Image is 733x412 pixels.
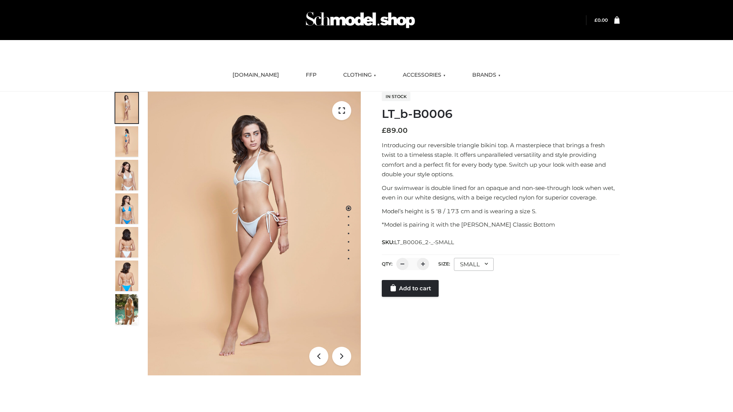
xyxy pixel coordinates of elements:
img: ArielClassicBikiniTop_CloudNine_AzureSky_OW114ECO_7-scaled.jpg [115,227,138,257]
span: In stock [382,92,410,101]
a: £0.00 [594,17,608,23]
p: Introducing our reversible triangle bikini top. A masterpiece that brings a fresh twist to a time... [382,140,620,179]
img: ArielClassicBikiniTop_CloudNine_AzureSky_OW114ECO_2-scaled.jpg [115,126,138,157]
p: *Model is pairing it with the [PERSON_NAME] Classic Bottom [382,220,620,230]
img: ArielClassicBikiniTop_CloudNine_AzureSky_OW114ECO_8-scaled.jpg [115,261,138,291]
img: ArielClassicBikiniTop_CloudNine_AzureSky_OW114ECO_4-scaled.jpg [115,193,138,224]
a: CLOTHING [337,67,382,84]
img: Schmodel Admin 964 [303,5,418,35]
div: SMALL [454,258,494,271]
p: Our swimwear is double lined for an opaque and non-see-through look when wet, even in our white d... [382,183,620,203]
label: QTY: [382,261,392,267]
img: ArielClassicBikiniTop_CloudNine_AzureSky_OW114ECO_3-scaled.jpg [115,160,138,190]
a: FFP [300,67,322,84]
a: BRANDS [467,67,506,84]
span: £ [594,17,597,23]
p: Model’s height is 5 ‘8 / 173 cm and is wearing a size S. [382,206,620,216]
a: [DOMAIN_NAME] [227,67,285,84]
bdi: 0.00 [594,17,608,23]
label: Size: [438,261,450,267]
span: £ [382,126,386,135]
a: Add to cart [382,280,439,297]
span: SKU: [382,238,455,247]
img: ArielClassicBikiniTop_CloudNine_AzureSky_OW114ECO_1-scaled.jpg [115,93,138,123]
img: ArielClassicBikiniTop_CloudNine_AzureSky_OW114ECO_1 [148,92,361,375]
bdi: 89.00 [382,126,408,135]
h1: LT_b-B0006 [382,107,620,121]
a: ACCESSORIES [397,67,451,84]
img: Arieltop_CloudNine_AzureSky2.jpg [115,294,138,325]
span: LT_B0006_2-_-SMALL [394,239,454,246]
